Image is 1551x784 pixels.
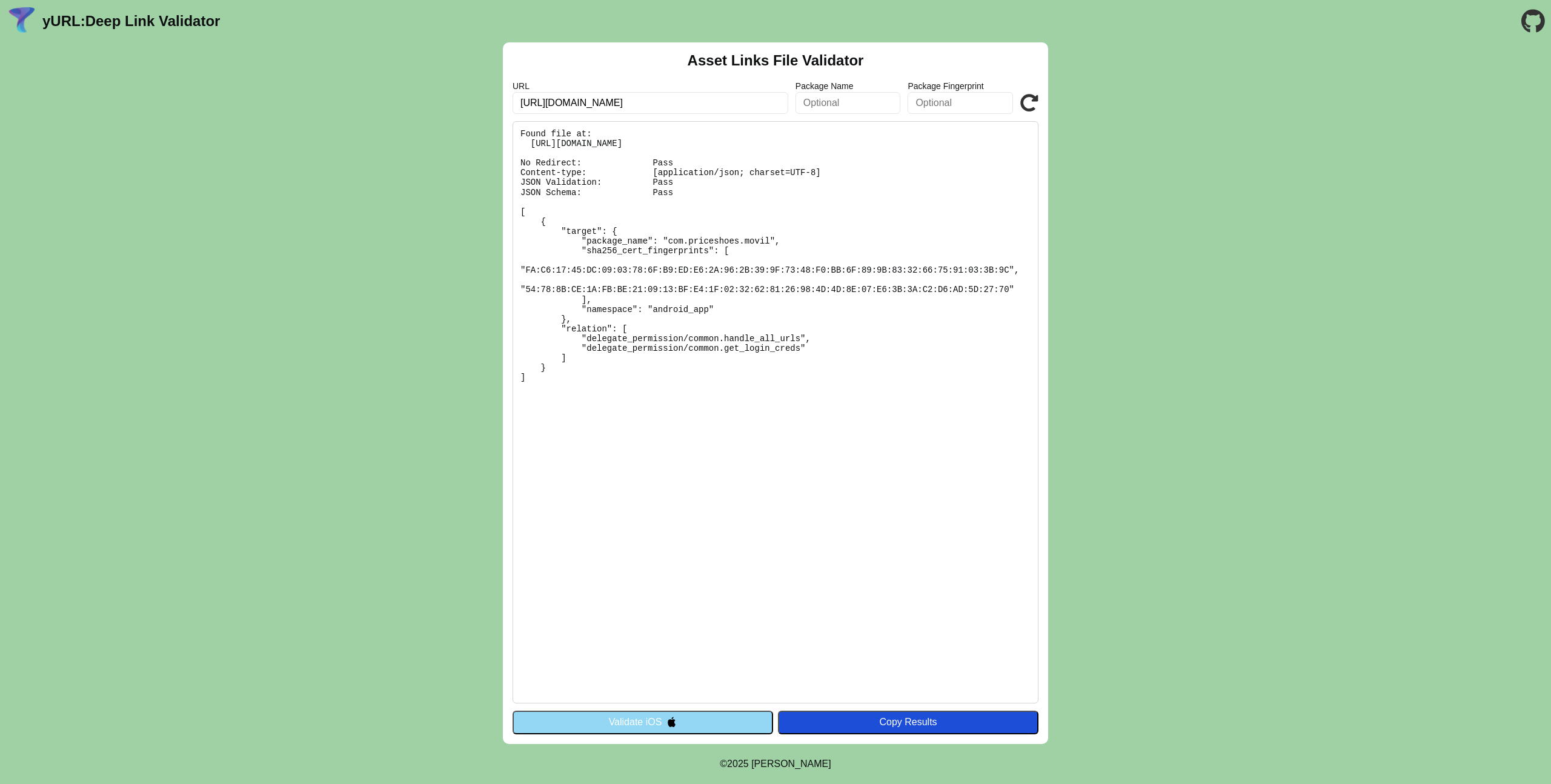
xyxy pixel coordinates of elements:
button: Validate iOS [513,711,773,734]
label: URL [513,81,788,91]
button: Copy Results [778,711,1038,734]
input: Optional [795,92,901,114]
input: Required [513,92,788,114]
span: 2025 [727,759,749,769]
div: Copy Results [784,717,1032,728]
footer: © [720,744,831,784]
img: yURL Logo [6,5,38,37]
pre: Found file at: [URL][DOMAIN_NAME] No Redirect: Pass Content-type: [application/json; charset=UTF-... [513,121,1038,703]
a: Michael Ibragimchayev's Personal Site [751,759,831,769]
a: yURL:Deep Link Validator [42,13,220,30]
label: Package Fingerprint [908,81,1013,91]
img: appleIcon.svg [666,717,677,727]
h2: Asset Links File Validator [688,52,864,69]
label: Package Name [795,81,901,91]
input: Optional [908,92,1013,114]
